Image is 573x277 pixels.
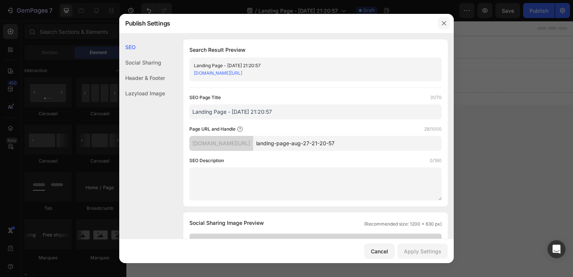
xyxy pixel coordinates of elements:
div: Apply Settings [404,247,441,255]
label: Page URL and Handle [189,125,235,133]
div: SEO [119,39,165,55]
div: Open Intercom Messenger [547,240,565,258]
div: Header & Footer [119,70,165,86]
div: Drop element here [210,24,249,30]
span: (Recommended size: 1200 x 630 px) [364,221,442,227]
div: Lazyload Image [119,86,165,101]
div: [DOMAIN_NAME][URL] [189,136,253,151]
label: SEO Description [189,157,224,164]
input: Title [189,104,442,119]
label: 31/70 [430,94,442,101]
div: Landing Page - [DATE] 21:20:57 [194,62,425,69]
div: Drop element here [210,58,249,64]
div: Publish Settings [119,14,434,33]
button: Cancel [364,244,394,259]
div: Social Sharing [119,55,165,70]
label: 28/1000 [424,125,442,133]
input: Handle [253,136,442,151]
span: Social Sharing Image Preview [189,218,264,227]
button: Apply Settings [397,244,448,259]
div: Cancel [371,247,388,255]
label: 0/160 [430,157,442,164]
a: [DOMAIN_NAME][URL] [194,70,242,76]
label: SEO Page Title [189,94,221,101]
h1: Search Result Preview [189,45,442,54]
